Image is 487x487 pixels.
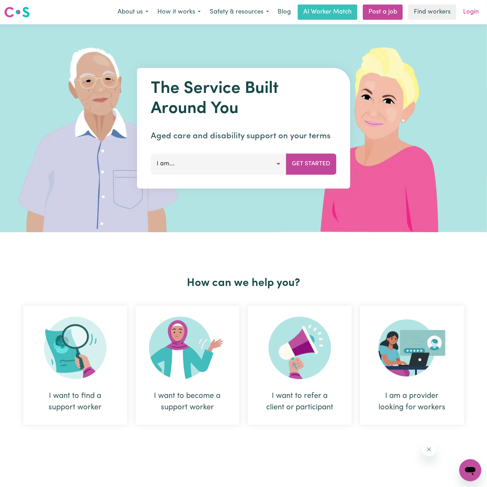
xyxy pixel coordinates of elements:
[44,317,106,379] img: Search
[4,5,42,10] span: Need any help?
[379,317,446,379] img: Provider
[151,79,336,119] h1: The Service Built Around You
[377,390,447,413] div: I am a provider looking for workers
[151,154,286,174] button: I am...
[248,306,352,425] div: I want to refer a client or participant
[459,459,481,481] iframe: Button to launch messaging window
[136,306,240,425] div: I want to become a support worker
[360,306,464,425] div: I am a provider looking for workers
[153,5,205,19] button: How it works
[408,5,456,20] a: Find workers
[4,4,30,20] a: Careseekers logo
[298,5,357,20] a: AI Worker Match
[422,443,436,456] iframe: Close message
[19,277,468,290] h2: How can we help you?
[264,390,335,413] div: I want to refer a client or participant
[273,5,295,20] a: Blog
[151,130,336,142] p: Aged care and disability support on your terms
[23,306,127,425] div: I want to find a support worker
[286,154,336,174] button: Get Started
[269,317,331,379] img: Refer
[149,317,226,379] img: Become Worker
[459,5,483,20] a: Login
[363,5,403,20] a: Post a job
[113,5,153,19] button: About us
[4,6,30,18] img: Careseekers logo
[152,390,223,413] div: I want to become a support worker
[205,5,273,19] button: Safety & resources
[40,390,111,413] div: I want to find a support worker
